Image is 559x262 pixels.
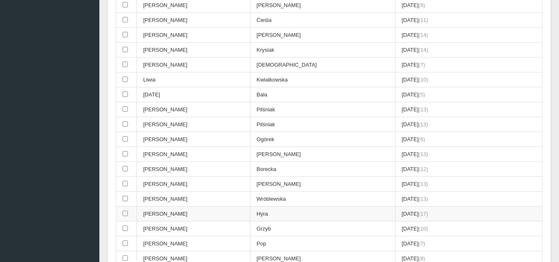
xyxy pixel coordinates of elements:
td: [DATE] [395,13,542,28]
span: (13) [419,196,428,202]
td: [DATE] [395,132,542,147]
td: [DATE] [395,58,542,72]
span: (10) [419,77,428,83]
td: [PERSON_NAME] [137,132,250,147]
td: [PERSON_NAME] [250,147,396,162]
td: Grzyb [250,221,396,236]
td: Ćieśla [250,13,396,28]
td: [DATE] [395,87,542,102]
span: (13) [419,181,428,187]
td: Liwia [137,72,250,87]
span: (7) [419,240,425,247]
span: (13) [419,151,428,157]
td: [PERSON_NAME] [137,102,250,117]
span: (6) [419,136,425,142]
span: (11) [419,17,428,23]
td: Pilśniak [250,117,396,132]
td: [PERSON_NAME] [137,147,250,162]
td: [PERSON_NAME] [137,13,250,28]
td: Pilśniak [250,102,396,117]
td: [DATE] [395,236,542,251]
td: [PERSON_NAME] [137,162,250,177]
span: (13) [419,121,428,127]
span: (13) [419,106,428,113]
td: [PERSON_NAME] [137,221,250,236]
td: [DATE] [395,192,542,207]
span: (17) [419,211,428,217]
td: [PERSON_NAME] [137,236,250,251]
td: Kwiatkowska [250,72,396,87]
td: Ogórek [250,132,396,147]
td: [PERSON_NAME] [137,43,250,58]
td: [DATE] [395,147,542,162]
span: (8) [419,255,425,262]
td: [PERSON_NAME] [137,177,250,192]
td: Pop [250,236,396,251]
span: (5) [419,91,425,98]
td: [PERSON_NAME] [137,192,250,207]
span: (8) [419,2,425,8]
td: [PERSON_NAME] [250,177,396,192]
td: [DATE] [137,87,250,102]
td: Bala [250,87,396,102]
td: [PERSON_NAME] [137,117,250,132]
td: [DATE] [395,43,542,58]
td: [DATE] [395,177,542,192]
td: [DATE] [395,117,542,132]
td: [PERSON_NAME] [137,58,250,72]
span: (10) [419,226,428,232]
td: Wróblewska [250,192,396,207]
td: [DEMOGRAPHIC_DATA] [250,58,396,72]
span: (7) [419,62,425,68]
td: [DATE] [395,221,542,236]
td: [PERSON_NAME] [250,28,396,43]
td: [PERSON_NAME] [137,28,250,43]
span: (14) [419,47,428,53]
td: [DATE] [395,28,542,43]
td: [PERSON_NAME] [137,207,250,221]
td: [DATE] [395,162,542,177]
span: (14) [419,32,428,38]
td: Borecka [250,162,396,177]
td: [DATE] [395,207,542,221]
td: Hyra [250,207,396,221]
td: Krysiak [250,43,396,58]
td: [DATE] [395,102,542,117]
td: [DATE] [395,72,542,87]
span: (12) [419,166,428,172]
